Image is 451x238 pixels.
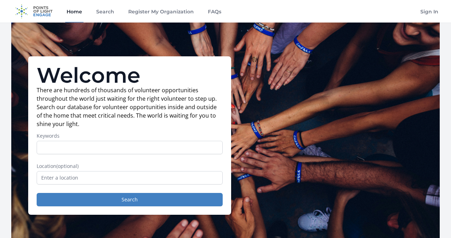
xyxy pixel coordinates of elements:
label: Keywords [37,132,223,139]
span: (optional) [56,163,79,169]
p: There are hundreds of thousands of volunteer opportunities throughout the world just waiting for ... [37,86,223,128]
h1: Welcome [37,65,223,86]
input: Enter a location [37,171,223,184]
button: Search [37,193,223,206]
label: Location [37,163,223,170]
